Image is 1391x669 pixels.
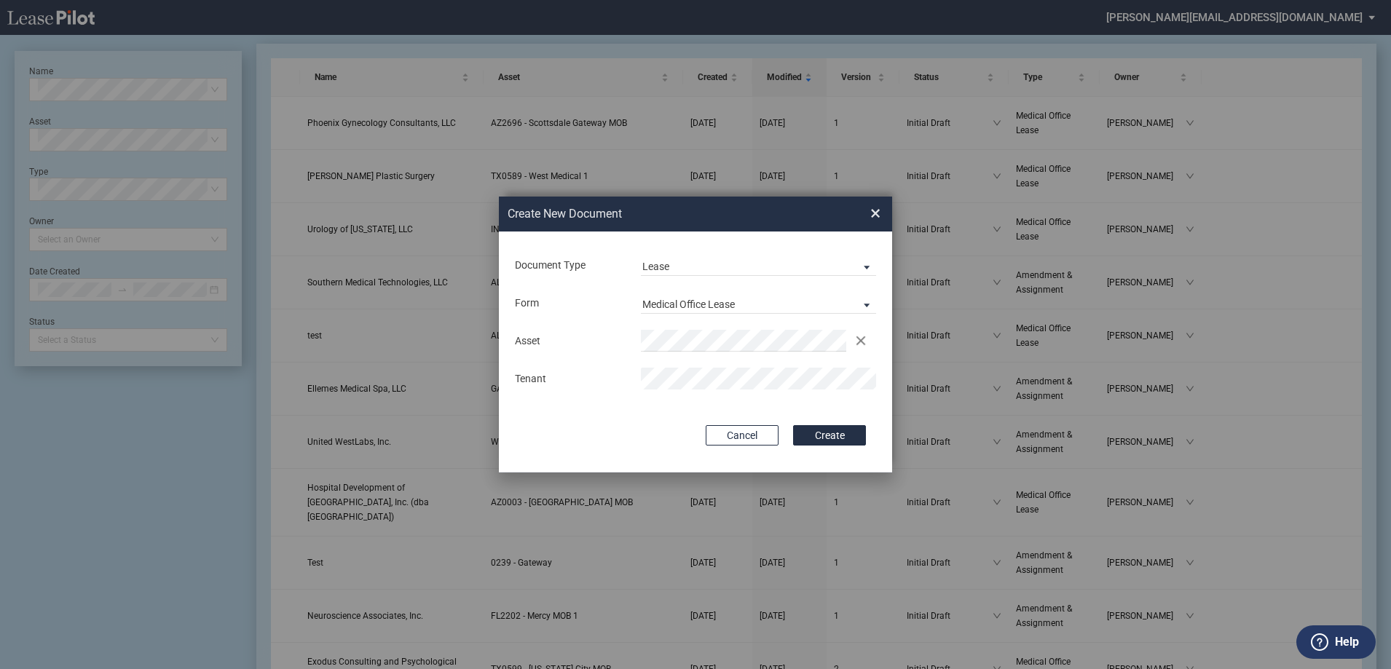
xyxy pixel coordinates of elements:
div: Asset [506,334,632,349]
div: Document Type [506,258,632,273]
md-select: Document Type: Lease [641,254,876,276]
div: Medical Office Lease [642,298,735,310]
md-dialog: Create New ... [499,197,892,473]
span: × [870,202,880,225]
div: Lease [642,261,669,272]
label: Help [1335,633,1359,652]
md-select: Lease Form: Medical Office Lease [641,292,876,314]
h2: Create New Document [508,206,818,222]
div: Tenant [506,372,632,387]
button: Cancel [706,425,779,446]
button: Create [793,425,866,446]
div: Form [506,296,632,311]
